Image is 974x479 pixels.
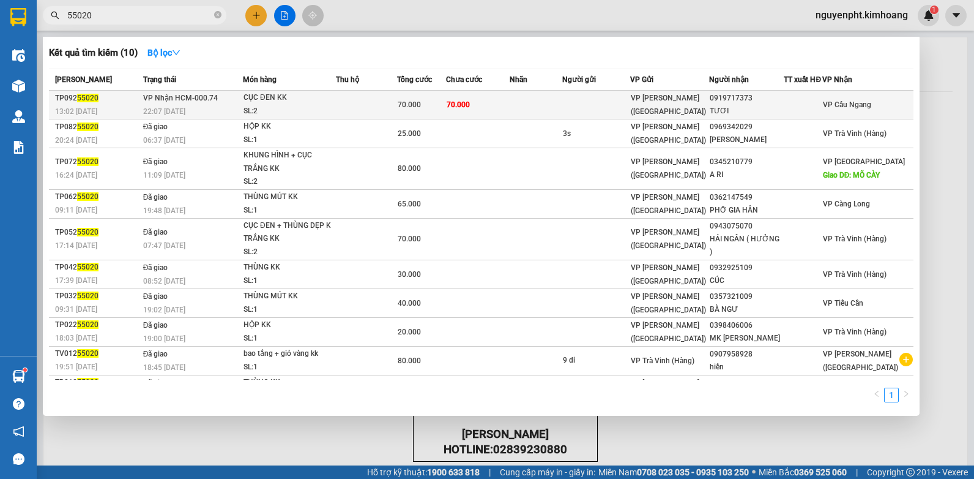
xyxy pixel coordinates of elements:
span: Nhãn [510,75,527,84]
span: Tổng cước [397,75,432,84]
div: 3s [563,127,630,140]
span: right [902,390,910,398]
span: 40.000 [398,299,421,307]
input: Tìm tên, số ĐT hoặc mã đơn [67,9,212,22]
span: VP Trà Vinh (Hàng) [34,53,119,64]
strong: Bộ lọc [147,48,180,58]
div: SL: 2 [243,246,335,259]
span: 07:47 [DATE] [143,241,185,250]
div: 0907958928 [710,348,784,361]
span: VP [PERSON_NAME] ([GEOGRAPHIC_DATA]) [631,292,706,314]
img: solution-icon [12,141,25,154]
span: VP Tiểu Cần [823,299,863,307]
li: 1 [884,388,899,402]
span: 09:11 [DATE] [55,206,97,214]
div: 0919717373 [710,92,784,105]
span: VP Trà Vinh (Hàng) [631,356,694,365]
p: GỬI: [5,24,179,47]
div: PHỠ GIA HÂN [710,204,784,217]
div: TP092 [55,92,139,105]
strong: BIÊN NHẬN GỬI HÀNG [41,7,142,18]
div: 0969342029 [710,121,784,134]
div: 0789981140 [710,377,784,390]
span: 80.000 [398,164,421,173]
span: XUÂN THẸO [65,66,119,78]
span: Người nhận [709,75,749,84]
div: TV012 [55,347,139,360]
div: bao tắng + giỏ vàng kk [243,347,335,361]
span: VP Trà Vinh (Hàng) [823,235,887,243]
span: 30.000 [398,270,421,279]
div: CỤC ĐEN KK [243,91,335,105]
span: 19:48 [DATE] [143,206,185,215]
span: 19:02 [DATE] [143,306,185,314]
span: VP [PERSON_NAME] ([GEOGRAPHIC_DATA]) [631,123,706,145]
div: [PERSON_NAME] [710,134,784,146]
span: THANH [112,36,145,47]
div: SL: 1 [243,134,335,147]
span: Đã giao [143,193,168,202]
div: 0357321009 [710,290,784,303]
img: warehouse-icon [12,49,25,62]
p: NHẬN: [5,53,179,64]
div: THÙNG MÚT KK [243,290,335,303]
span: 55020 [77,228,99,236]
span: VP [PERSON_NAME] ([GEOGRAPHIC_DATA]) [631,193,706,215]
div: KHUNG HÌNH + CỤC TRẮNG KK [243,149,335,175]
span: 55020 [77,292,99,300]
span: 09:31 [DATE] [55,305,97,314]
span: close-circle [214,10,221,21]
span: plus-circle [899,353,913,366]
span: VP Gửi [630,75,653,84]
span: 17:39 [DATE] [55,276,97,285]
span: VP [PERSON_NAME] ([GEOGRAPHIC_DATA]) [631,321,706,343]
div: TP062 [55,190,139,203]
a: 1 [885,388,898,402]
span: 55020 [77,263,99,271]
span: message [13,453,24,465]
div: SL: 1 [243,303,335,317]
span: Người gửi [562,75,596,84]
span: VP [PERSON_NAME] ([GEOGRAPHIC_DATA]) [631,379,706,401]
div: SL: 2 [243,175,335,189]
span: 06:37 [DATE] [143,136,185,145]
li: Next Page [899,388,913,402]
span: search [51,11,59,20]
div: MK [PERSON_NAME] [710,332,784,345]
div: TP012 [55,376,139,389]
div: CÚC [710,274,784,287]
span: VP Trà Vinh (Hàng) [823,328,887,336]
div: TP072 [55,156,139,168]
span: VP Nhận [822,75,852,84]
div: THÙNG KK [243,376,335,390]
span: 11:09 [DATE] [143,171,185,179]
span: KO BAO HƯ BỂ [32,80,99,91]
span: TT xuất HĐ [784,75,821,84]
div: SL: 1 [243,204,335,217]
span: Đã giao [143,379,168,387]
button: Bộ lọcdown [138,43,190,62]
span: 13:02 [DATE] [55,107,97,116]
span: 18:45 [DATE] [143,363,185,372]
span: 65.000 [398,200,421,208]
sup: 1 [23,368,27,372]
span: 16:24 [DATE] [55,171,97,179]
span: close-circle [214,11,221,18]
li: Previous Page [869,388,884,402]
span: 70.000 [398,235,421,243]
span: Trạng thái [143,75,176,84]
span: Đã giao [143,292,168,301]
span: 55020 [77,94,99,102]
span: 55020 [77,192,99,201]
h3: Kết quả tìm kiếm ( 10 ) [49,47,138,59]
div: THÙNG MÚT KK [243,190,335,204]
span: 20:24 [DATE] [55,136,97,145]
button: right [899,388,913,402]
div: TƯƠI [710,105,784,118]
img: warehouse-icon [12,80,25,92]
div: TP022 [55,319,139,331]
span: Đã giao [143,350,168,358]
span: VP [PERSON_NAME] ([GEOGRAPHIC_DATA]) [823,350,898,372]
span: VP Trà Vinh (Hàng) [823,129,887,138]
div: 9 di [563,354,630,367]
